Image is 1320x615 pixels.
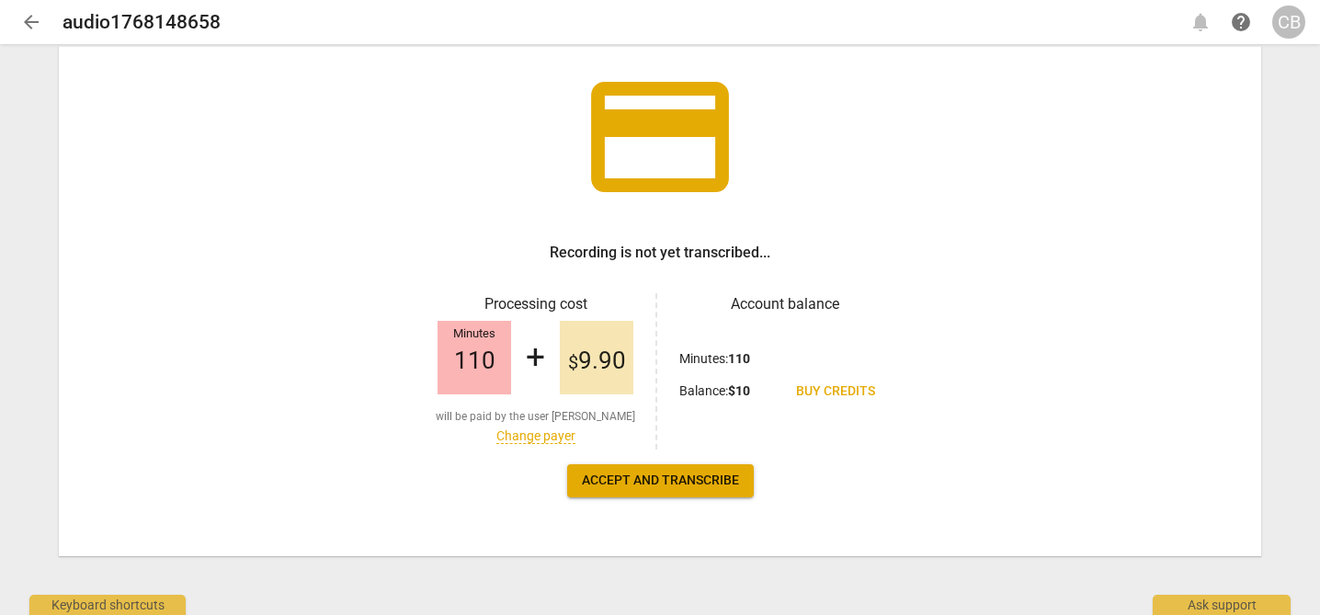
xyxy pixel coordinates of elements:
a: Buy credits [781,375,890,408]
span: arrow_back [20,11,42,33]
span: $ [568,351,578,373]
b: $ 10 [728,383,750,398]
p: Minutes : [679,349,750,369]
span: 110 [454,347,495,375]
span: will be paid by the user [PERSON_NAME] [436,409,635,425]
div: Minutes [438,327,511,341]
h3: Processing cost [430,293,641,315]
div: Ask support [1153,595,1291,615]
span: 9.90 [568,347,626,375]
span: help [1230,11,1252,33]
span: Accept and transcribe [582,472,739,490]
a: Help [1224,6,1257,39]
a: Change payer [496,428,575,444]
div: Keyboard shortcuts [29,595,186,615]
button: Accept and transcribe [567,464,754,497]
h3: Account balance [679,293,890,315]
div: + [526,338,545,378]
h2: audio1768148658 [63,11,221,34]
p: Balance : [679,382,750,401]
h3: Recording is not yet transcribed... [550,242,770,264]
span: Buy credits [796,382,875,401]
b: 110 [728,351,750,366]
button: CB [1272,6,1305,39]
span: credit_card [577,54,743,220]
